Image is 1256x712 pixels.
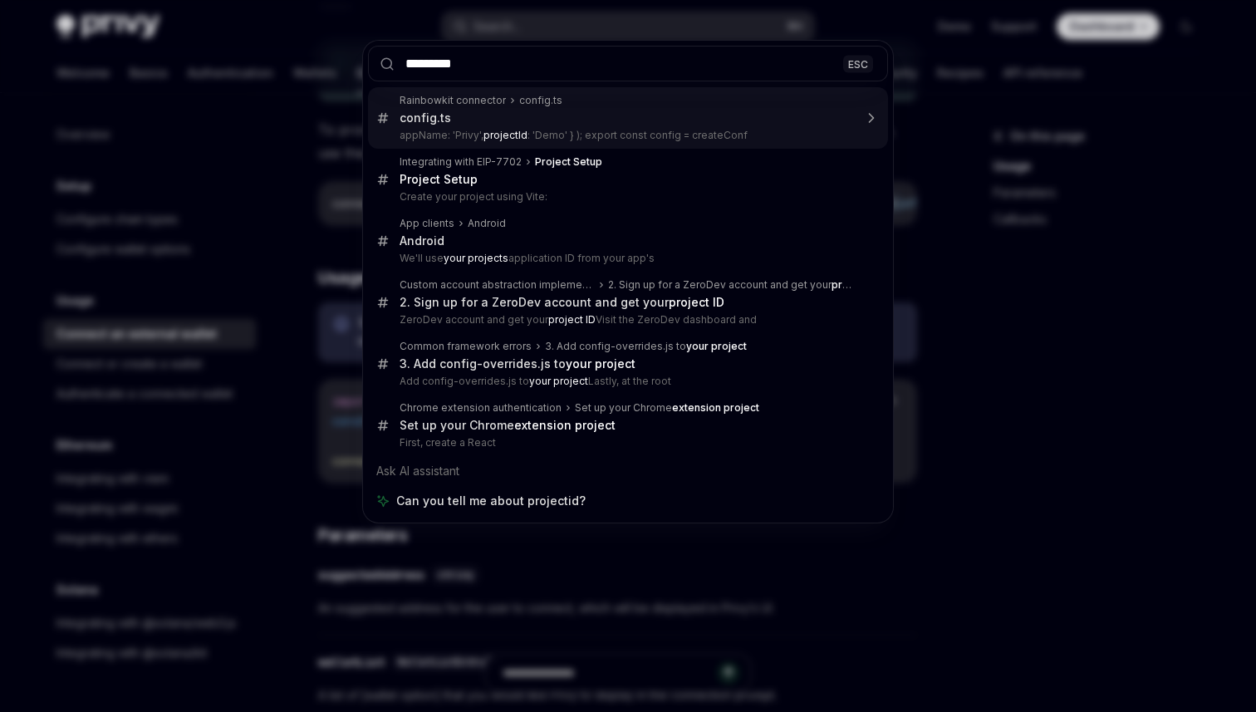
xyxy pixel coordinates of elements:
p: First, create a React [400,436,853,449]
div: 2. Sign up for a ZeroDev account and get your [608,278,853,292]
div: Common framework errors [400,340,532,353]
div: Set up your Chrome [575,401,759,415]
div: Android [468,217,506,230]
div: Rainbowkit connector [400,94,506,107]
div: Chrome extension authentication [400,401,562,415]
div: ESC [843,55,873,72]
div: Android [400,233,444,248]
b: project ID [548,313,596,326]
div: 3. Add config-overrides.js to [545,340,747,353]
b: Project Setup [400,172,478,186]
div: Ask AI assistant [368,456,888,486]
div: App clients [400,217,454,230]
b: your project [529,375,588,387]
p: We'll use application ID from your app's [400,252,853,265]
b: extension project [514,418,616,432]
p: ZeroDev account and get your Visit the ZeroDev dashboard and [400,313,853,327]
div: Set up your Chrome [400,418,616,433]
b: project ID [832,278,880,291]
b: your project [566,356,635,371]
p: Create your project using Vite: [400,190,853,204]
b: your projects [444,252,508,264]
p: Add config-overrides.js to Lastly, at the root [400,375,853,388]
b: your project [686,340,747,352]
b: Project Setup [535,155,602,168]
div: Integrating with EIP-7702 [400,155,522,169]
div: config.ts [519,94,562,107]
span: Can you tell me about projectid? [396,493,586,509]
div: 3. Add config-overrides.js to [400,356,635,371]
div: 2. Sign up for a ZeroDev account and get your [400,295,724,310]
b: projectId [483,129,527,141]
p: appName: 'Privy', : 'Demo' } ); export const config = createConf [400,129,853,142]
div: config.ts [400,110,451,125]
b: project ID [669,295,724,309]
div: Custom account abstraction implementation [400,278,595,292]
b: extension project [672,401,759,414]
